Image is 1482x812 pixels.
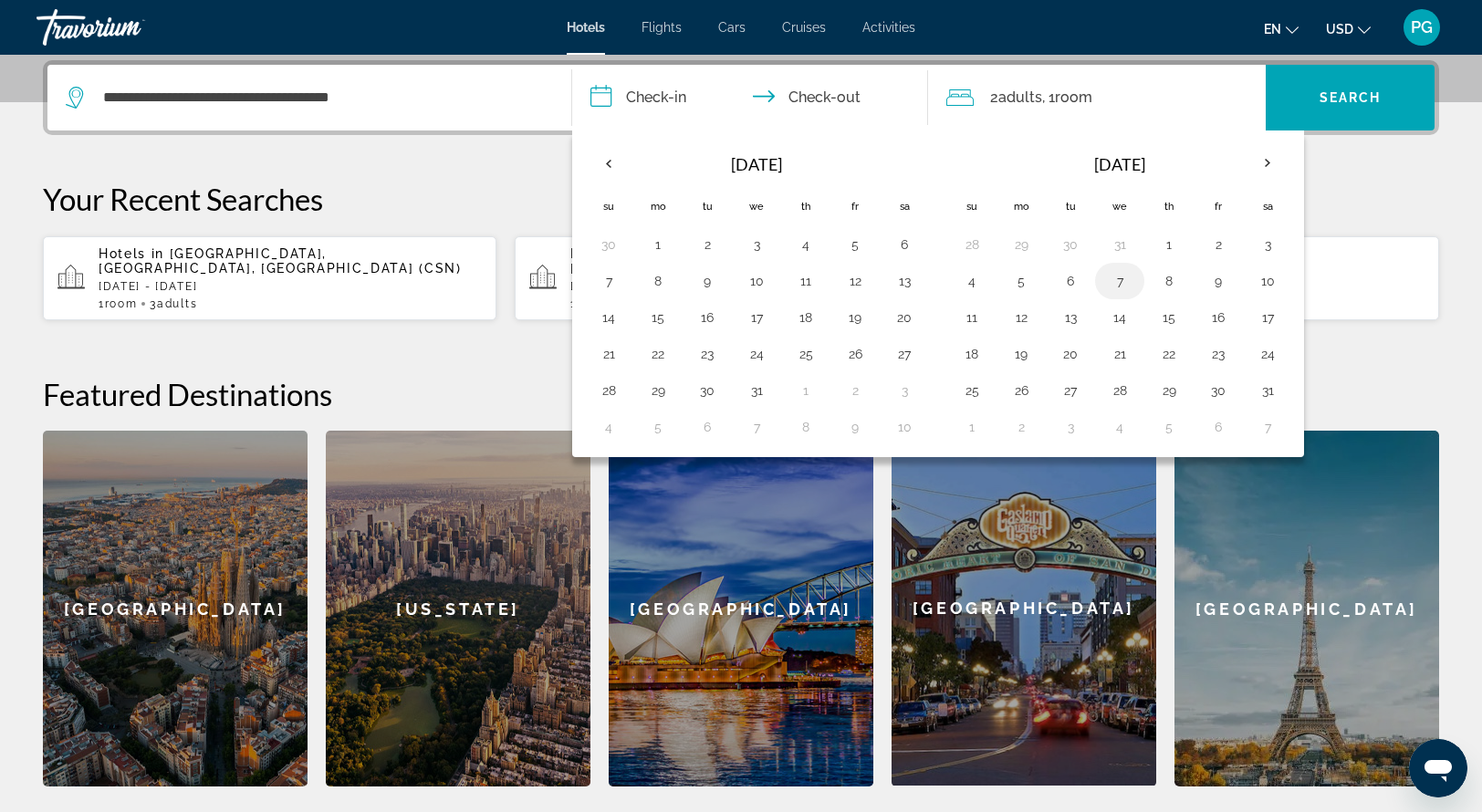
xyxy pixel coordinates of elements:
a: [US_STATE] [326,431,590,786]
button: Hotels in [GEOGRAPHIC_DATA], [GEOGRAPHIC_DATA], [GEOGRAPHIC_DATA] (CSN)[DATE] - [DATE]1Room3Adults [43,235,496,321]
button: Next month [1243,142,1292,184]
button: Day 27 [890,341,919,367]
button: Day 21 [1105,341,1134,367]
button: Day 9 [693,268,722,294]
button: Travelers: 2 adults, 0 children [928,65,1266,130]
button: Day 10 [742,268,771,294]
a: [GEOGRAPHIC_DATA] [892,431,1156,786]
button: Day 3 [742,232,771,257]
p: Your Recent Searches [43,181,1439,217]
button: Day 30 [594,232,623,257]
button: Day 8 [1154,268,1184,294]
button: Day 5 [1007,268,1036,294]
a: [GEOGRAPHIC_DATA] [1174,431,1439,786]
button: Day 2 [1007,414,1036,440]
button: Day 19 [1007,341,1036,367]
button: Day 23 [1204,341,1233,367]
button: Day 26 [1007,378,1036,403]
a: Hotels [567,20,605,35]
button: Day 4 [791,232,820,257]
span: 2 [990,85,1042,110]
button: Day 2 [693,232,722,257]
button: Day 2 [840,378,870,403]
button: Day 30 [1204,378,1233,403]
p: [DATE] - [DATE] [570,280,954,293]
button: Day 29 [1007,232,1036,257]
button: Day 5 [643,414,673,440]
button: Day 13 [890,268,919,294]
button: Day 17 [1253,305,1282,330]
button: Search [1266,65,1435,130]
p: [DATE] - [DATE] [99,280,482,293]
button: Day 20 [1056,341,1085,367]
button: Day 19 [840,305,870,330]
h2: Featured Destinations [43,376,1439,412]
button: Day 30 [1056,232,1085,257]
button: Day 14 [594,305,623,330]
span: Flights [642,20,682,35]
button: Day 4 [957,268,986,294]
span: Search [1320,90,1382,105]
button: Day 10 [890,414,919,440]
button: Day 10 [1253,268,1282,294]
th: [DATE] [997,142,1243,186]
button: Day 12 [1007,305,1036,330]
span: Adults [157,297,197,310]
span: [GEOGRAPHIC_DATA], [GEOGRAPHIC_DATA] [570,246,798,276]
button: Day 18 [957,341,986,367]
button: Day 4 [1105,414,1134,440]
button: Day 11 [957,305,986,330]
button: User Menu [1398,8,1445,47]
button: Day 8 [643,268,673,294]
span: 3 [150,297,197,310]
div: Search widget [47,65,1435,130]
button: Day 5 [840,232,870,257]
button: Day 15 [643,305,673,330]
button: Day 29 [1154,378,1184,403]
button: Day 13 [1056,305,1085,330]
button: Day 26 [840,341,870,367]
button: Day 12 [840,268,870,294]
button: Day 15 [1154,305,1184,330]
button: Day 6 [1204,414,1233,440]
button: Day 24 [742,341,771,367]
span: Room [1055,88,1092,106]
button: Day 16 [1204,305,1233,330]
button: Day 22 [1154,341,1184,367]
a: Travorium [37,4,219,51]
a: [GEOGRAPHIC_DATA] [43,431,308,786]
button: Day 3 [1253,232,1282,257]
span: Adults [998,88,1042,106]
button: Day 6 [693,414,722,440]
button: Day 31 [742,378,771,403]
span: , 1 [1042,85,1092,110]
span: [GEOGRAPHIC_DATA], [GEOGRAPHIC_DATA], [GEOGRAPHIC_DATA] (CSN) [99,246,462,276]
button: Change currency [1326,16,1371,42]
button: Day 1 [957,414,986,440]
button: Check in and out dates [572,65,928,130]
button: Day 14 [1105,305,1134,330]
th: [DATE] [633,142,880,186]
button: Day 29 [643,378,673,403]
button: Day 31 [1253,378,1282,403]
button: Day 17 [742,305,771,330]
button: Day 4 [594,414,623,440]
button: Day 11 [791,268,820,294]
span: Activities [862,20,915,35]
button: Previous month [584,142,633,184]
button: Day 5 [1154,414,1184,440]
button: Day 2 [1204,232,1233,257]
button: Day 25 [957,378,986,403]
button: Day 24 [1253,341,1282,367]
a: Cruises [782,20,826,35]
a: Cars [718,20,746,35]
button: Day 8 [791,414,820,440]
button: Day 1 [643,232,673,257]
button: Day 6 [890,232,919,257]
button: Change language [1264,16,1299,42]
